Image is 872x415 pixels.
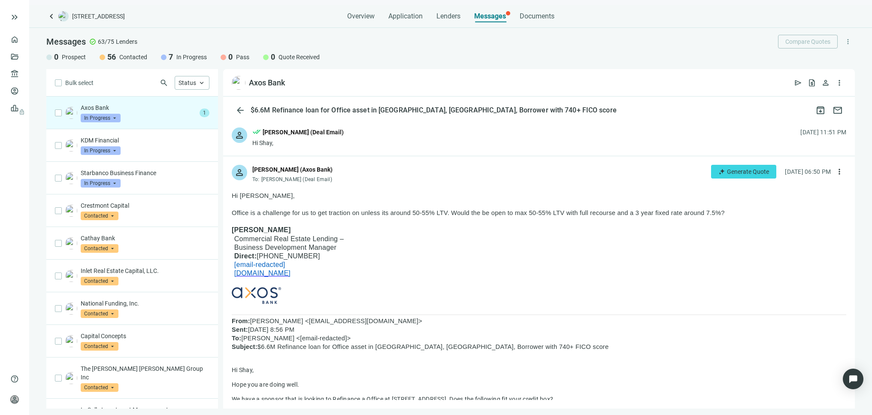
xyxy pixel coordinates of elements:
[843,369,863,389] div: Open Intercom Messenger
[81,201,209,210] p: Crestmont Capital
[81,234,209,242] p: Cathay Bank
[65,107,77,119] img: 427971c4-4346-4e72-9493-a738692bfeaa
[46,11,57,21] a: keyboard_arrow_left
[249,106,618,115] div: $6.6M Refinance loan for Office asset in [GEOGRAPHIC_DATA], [GEOGRAPHIC_DATA], Borrower with 740+...
[81,179,121,188] span: In Progress
[81,103,196,112] p: Axos Bank
[81,169,209,177] p: Starbanco Business Finance
[81,212,118,220] span: Contacted
[65,237,77,249] img: c00f8f3c-97de-487d-a992-c8d64d3d867b.png
[169,52,173,62] span: 7
[200,109,209,117] span: 1
[252,176,334,183] div: To:
[81,364,209,382] p: The [PERSON_NAME] [PERSON_NAME] Group Inc
[89,38,96,45] span: check_circle
[388,12,423,21] span: Application
[81,342,118,351] span: Contacted
[232,76,245,90] img: 427971c4-4346-4e72-9493-a738692bfeaa
[81,136,209,145] p: KDM Financial
[81,383,118,392] span: Contacted
[198,79,206,87] span: keyboard_arrow_up
[520,12,554,21] span: Documents
[65,335,77,347] img: 99a74a49-602c-41ac-bfdf-b376c4642125
[234,130,245,140] span: person
[65,303,77,315] img: b81eab12-b409-4b02-982c-dedfabdf74b8
[81,244,118,253] span: Contacted
[819,76,833,90] button: person
[234,167,245,178] span: person
[65,372,77,384] img: 87d8e044-2420-4df6-99ef-2ff905198d48.png
[835,79,844,87] span: more_vert
[232,102,249,119] button: arrow_back
[252,139,344,147] div: Hi Shay,
[107,52,116,62] span: 56
[58,11,69,21] img: deal-logo
[65,78,94,88] span: Bulk select
[81,114,121,122] span: In Progress
[81,299,209,308] p: National Funding, Inc.
[54,52,58,62] span: 0
[279,53,320,61] span: Quote Received
[815,105,826,115] span: archive
[794,79,802,87] span: send
[228,52,233,62] span: 0
[436,12,460,21] span: Lenders
[812,102,829,119] button: archive
[81,277,118,285] span: Contacted
[116,37,137,46] span: Lenders
[252,165,333,174] div: [PERSON_NAME] (Axos Bank)
[833,165,846,179] button: more_vert
[263,127,344,137] div: [PERSON_NAME] (Deal Email)
[10,375,19,383] span: help
[46,36,86,47] span: Messages
[347,12,375,21] span: Overview
[81,309,118,318] span: Contacted
[9,12,20,22] button: keyboard_double_arrow_right
[835,167,844,176] span: more_vert
[179,79,196,86] span: Status
[833,105,843,115] span: mail
[81,146,121,155] span: In Progress
[235,105,245,115] span: arrow_back
[800,127,846,137] div: [DATE] 11:51 PM
[160,79,168,87] span: search
[271,52,275,62] span: 0
[833,76,846,90] button: more_vert
[261,176,332,182] span: [PERSON_NAME] (Deal Email)
[474,12,506,20] span: Messages
[844,38,852,45] span: more_vert
[72,12,125,21] span: [STREET_ADDRESS]
[98,37,114,46] span: 63/75
[791,76,805,90] button: send
[236,53,249,61] span: Pass
[821,79,830,87] span: person
[81,406,209,414] p: LaSalle Investment Management
[249,78,285,88] div: Axos Bank
[65,270,77,282] img: 99fad9ca-53aa-446e-8898-aad988c37ec2
[65,139,77,151] img: 79778cb8-a367-4e7a-ab69-2488a4d9eef8
[727,168,769,175] span: Generate Quote
[65,172,77,184] img: fc1e7feb-acf9-4df2-bc7f-ac52bb737016
[119,53,147,61] span: Contacted
[65,205,77,217] img: 82ca1c7a-b14c-42e7-8a75-df7378faa144
[805,76,819,90] button: request_quote
[81,332,209,340] p: Capital Concepts
[252,127,261,139] span: done_all
[778,35,838,48] button: Compare Quotes
[81,267,209,275] p: Inlet Real Estate Capital, LLC.
[785,167,831,176] div: [DATE] 06:50 PM
[829,102,846,119] button: mail
[176,53,207,61] span: In Progress
[711,165,776,179] button: Generate Quote
[62,53,86,61] span: Prospect
[10,395,19,404] span: person
[841,35,855,48] button: more_vert
[808,79,816,87] span: request_quote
